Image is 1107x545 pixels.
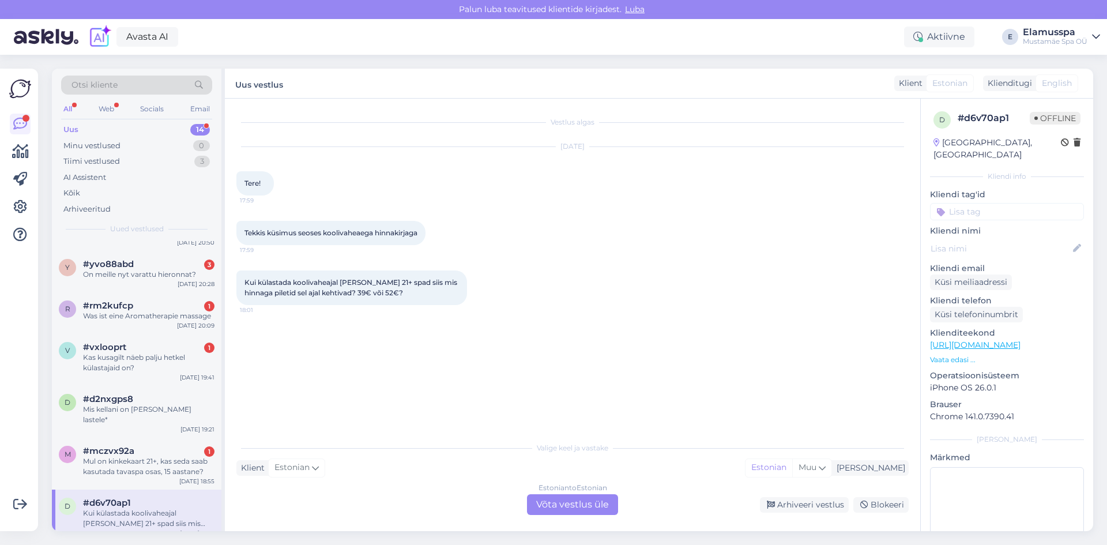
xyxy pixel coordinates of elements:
[930,452,1084,464] p: Märkmed
[178,280,214,288] div: [DATE] 20:28
[930,275,1012,290] div: Küsi meiliaadressi
[65,305,70,313] span: r
[96,102,116,116] div: Web
[274,461,310,474] span: Estonian
[930,262,1084,275] p: Kliendi email
[9,78,31,100] img: Askly Logo
[236,141,909,152] div: [DATE]
[904,27,974,47] div: Aktiivne
[190,124,210,136] div: 14
[1023,37,1087,46] div: Mustamäe Spa OÜ
[1030,112,1080,125] span: Offline
[930,203,1084,220] input: Lisa tag
[799,462,816,472] span: Muu
[930,225,1084,237] p: Kliendi nimi
[930,295,1084,307] p: Kliendi telefon
[930,399,1084,411] p: Brauser
[894,77,922,89] div: Klient
[1023,28,1100,46] a: ElamusspaMustamäe Spa OÜ
[240,196,283,205] span: 17:59
[63,204,111,215] div: Arhiveeritud
[65,398,70,407] span: d
[930,307,1023,322] div: Küsi telefoninumbrit
[177,321,214,330] div: [DATE] 20:09
[83,404,214,425] div: Mis kellani on [PERSON_NAME] lastele*
[930,171,1084,182] div: Kliendi info
[138,102,166,116] div: Socials
[930,411,1084,423] p: Chrome 141.0.7390.41
[63,124,78,136] div: Uus
[177,238,214,247] div: [DATE] 20:50
[204,260,214,270] div: 3
[745,459,792,476] div: Estonian
[853,497,909,513] div: Blokeeri
[930,189,1084,201] p: Kliendi tag'id
[180,425,214,434] div: [DATE] 19:21
[83,352,214,373] div: Kas kusagilt näeb palju hetkel külastajaid on?
[932,77,967,89] span: Estonian
[539,483,607,493] div: Estonian to Estonian
[930,370,1084,382] p: Operatsioonisüsteem
[236,462,265,474] div: Klient
[760,497,849,513] div: Arhiveeri vestlus
[244,228,417,237] span: Tekkis küsimus seoses koolivaheaega hinnakirjaga
[930,382,1084,394] p: iPhone OS 26.0.1
[63,156,120,167] div: Tiimi vestlused
[933,137,1061,161] div: [GEOGRAPHIC_DATA], [GEOGRAPHIC_DATA]
[527,494,618,515] div: Võta vestlus üle
[194,156,210,167] div: 3
[65,346,70,355] span: v
[983,77,1032,89] div: Klienditugi
[83,269,214,280] div: On meille nyt varattu hieronnat?
[110,224,164,234] span: Uued vestlused
[244,179,261,187] span: Tere!
[83,508,214,529] div: Kui külastada koolivaheajal [PERSON_NAME] 21+ spad siis mis hinnaga piletid sel ajal kehtivad? 39...
[930,340,1021,350] a: [URL][DOMAIN_NAME]
[622,4,648,14] span: Luba
[65,263,70,272] span: y
[65,450,71,458] span: m
[63,187,80,199] div: Kõik
[1042,77,1072,89] span: English
[83,311,214,321] div: Was ist eine Aromatherapie massage
[244,278,459,297] span: Kui külastada koolivaheajal [PERSON_NAME] 21+ spad siis mis hinnaga piletid sel ajal kehtivad? 39...
[193,140,210,152] div: 0
[832,462,905,474] div: [PERSON_NAME]
[1023,28,1087,37] div: Elamusspa
[83,259,134,269] span: #yvo88abd
[204,301,214,311] div: 1
[235,76,283,91] label: Uus vestlus
[204,446,214,457] div: 1
[930,434,1084,445] div: [PERSON_NAME]
[958,111,1030,125] div: # d6v70ap1
[116,27,178,47] a: Avasta AI
[61,102,74,116] div: All
[930,355,1084,365] p: Vaata edasi ...
[65,502,70,510] span: d
[88,25,112,49] img: explore-ai
[204,343,214,353] div: 1
[83,456,214,477] div: Mul on kinkekaart 21+, kas seda saab kasutada tavaspa osas, 15 aastane?
[180,529,214,538] div: [DATE] 18:01
[188,102,212,116] div: Email
[236,117,909,127] div: Vestlus algas
[83,498,131,508] span: #d6v70ap1
[930,327,1084,339] p: Klienditeekond
[71,79,118,91] span: Otsi kliente
[83,342,126,352] span: #vxlooprt
[83,394,133,404] span: #d2nxgps8
[931,242,1071,255] input: Lisa nimi
[1002,29,1018,45] div: E
[179,477,214,486] div: [DATE] 18:55
[236,443,909,453] div: Valige keel ja vastake
[83,446,134,456] span: #mczvx92a
[240,306,283,314] span: 18:01
[939,115,945,124] span: d
[180,373,214,382] div: [DATE] 19:41
[63,140,121,152] div: Minu vestlused
[240,246,283,254] span: 17:59
[63,172,106,183] div: AI Assistent
[83,300,133,311] span: #rm2kufcp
